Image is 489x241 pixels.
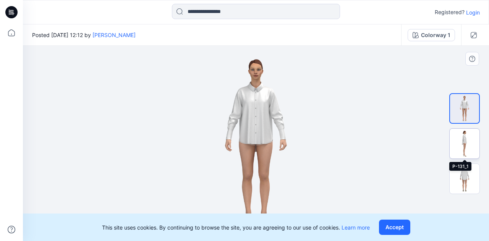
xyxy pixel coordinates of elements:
img: eyJhbGciOiJIUzI1NiIsImtpZCI6IjAiLCJzbHQiOiJzZXMiLCJ0eXAiOiJKV1QifQ.eyJkYXRhIjp7InR5cGUiOiJzdG9yYW... [187,46,325,241]
img: P-131_0 [450,94,479,123]
p: Registered? [435,8,465,17]
span: Posted [DATE] 12:12 by [32,31,136,39]
div: Colorway 1 [421,31,450,39]
a: [PERSON_NAME] [92,32,136,38]
img: P-131_2 [450,164,479,194]
button: Accept [379,220,410,235]
a: Learn more [342,224,370,231]
img: P-131_1 [450,129,479,159]
p: This site uses cookies. By continuing to browse the site, you are agreeing to our use of cookies. [102,223,370,231]
button: Colorway 1 [408,29,455,41]
p: Login [466,8,480,16]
